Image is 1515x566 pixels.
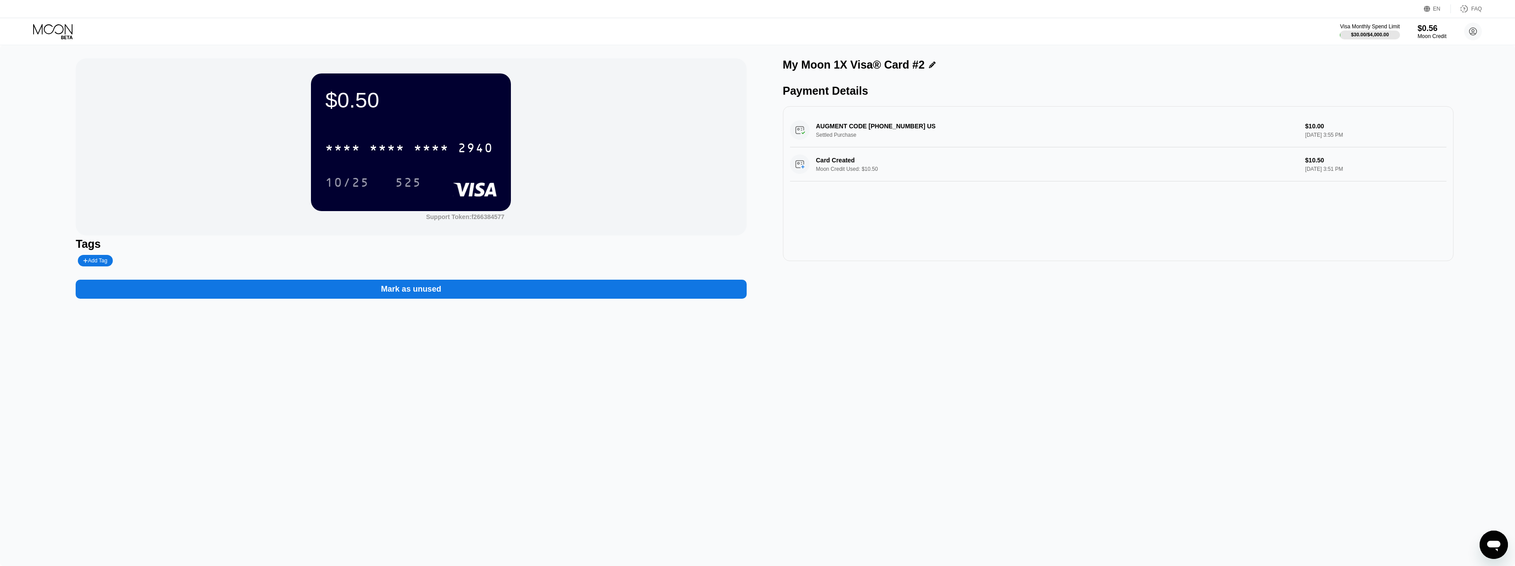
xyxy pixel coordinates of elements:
div: Add Tag [78,255,112,266]
div: $0.50 [325,88,497,112]
div: My Moon 1X Visa® Card #2 [783,58,925,71]
div: FAQ [1451,4,1482,13]
div: EN [1433,6,1441,12]
div: 10/25 [318,171,376,193]
div: Payment Details [783,85,1454,97]
div: 525 [395,177,422,191]
div: Support Token:f266384577 [426,213,504,220]
div: 2940 [458,142,493,156]
div: Visa Monthly Spend Limit [1340,23,1400,30]
div: EN [1424,4,1451,13]
div: Moon Credit [1418,33,1446,39]
div: $0.56Moon Credit [1418,24,1446,39]
div: 10/25 [325,177,369,191]
div: Mark as unused [76,271,746,299]
div: 525 [388,171,428,193]
div: Support Token: f266384577 [426,213,504,220]
div: $30.00 / $4,000.00 [1351,32,1389,37]
div: Tags [76,238,746,250]
div: $0.56 [1418,24,1446,33]
div: Visa Monthly Spend Limit$30.00/$4,000.00 [1340,23,1400,39]
div: Add Tag [83,258,107,264]
iframe: Bouton de lancement de la fenêtre de messagerie [1480,531,1508,559]
div: FAQ [1471,6,1482,12]
div: Mark as unused [381,284,441,294]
